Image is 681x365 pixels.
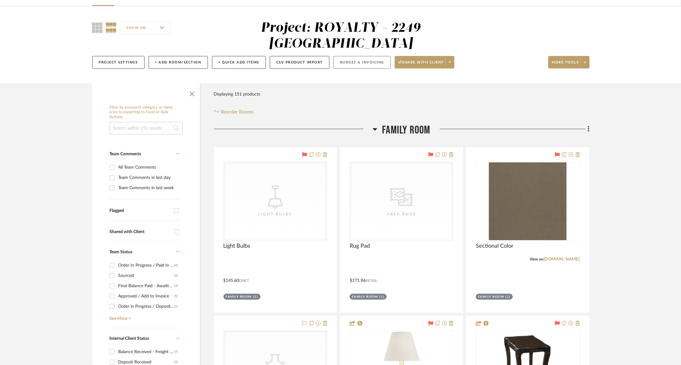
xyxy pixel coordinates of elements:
button: Project Settings [92,56,145,69]
a: See More + [108,311,180,321]
div: Balance Received - Freight Due [118,347,174,357]
div: Sourced [118,271,174,281]
span: Rug Pad [350,243,370,250]
div: Family Room [352,295,378,299]
div: All Team Comments [118,162,178,172]
div: (1) [379,295,384,299]
div: Final Balance Paid - Awaiting Shipping [118,281,174,291]
div: Team Comments in last day [118,173,178,183]
div: (7) [174,347,178,357]
div: Area Rugs [370,211,433,217]
div: Family Room [226,295,252,299]
button: + Add Room/Section [149,56,208,69]
button: Close [186,87,198,99]
input: Search within 151 results [110,122,182,134]
span: Sectional Color [476,243,513,250]
div: (1) [253,295,258,299]
div: Team Comments in last week [118,183,178,193]
span: Light Bulbs [223,243,251,250]
div: (1) [174,291,178,301]
div: Family Room [478,295,504,299]
span: Reorder Rooms [221,108,254,116]
span: Team Comments [110,152,141,156]
div: (1) [174,302,178,311]
h6: Filter by keyword, category or name prior to exporting to Excel or Bulk Actions [110,105,182,120]
div: Order in Progress / Deposit Paid / Balance due [118,302,174,311]
img: Sectional Color [489,162,567,240]
button: More tools [548,56,590,68]
div: (1) [506,295,511,299]
div: (3) [174,281,178,291]
div: Project: ROYALTY - 2249 [GEOGRAPHIC_DATA] [261,21,421,50]
button: Share with client [395,56,454,68]
button: CSV Product Import [270,56,329,69]
div: Shared with Client [110,229,171,235]
div: Flagged [110,208,171,213]
span: Team Status [110,250,133,254]
div: Approved / Add to Invoice [118,291,174,301]
div: Order In Progress / Paid In Full / Freight Quote Req'd [118,260,174,270]
a: [DOMAIN_NAME] [544,257,580,261]
span: Internal Client Status [110,336,150,341]
button: Budget & Invoicing [334,56,391,69]
button: + Quick Add Items [212,56,266,69]
span: More tools [552,60,579,69]
button: Reorder Rooms [214,108,254,116]
div: Displaying 151 products [214,88,260,101]
span: Family Room [382,124,430,137]
div: 0 [350,162,453,241]
span: Share with client [398,60,444,69]
div: (3) [174,271,178,281]
div: Light Bulbs [244,211,306,217]
div: (4) [174,260,178,270]
span: View on [530,257,544,261]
